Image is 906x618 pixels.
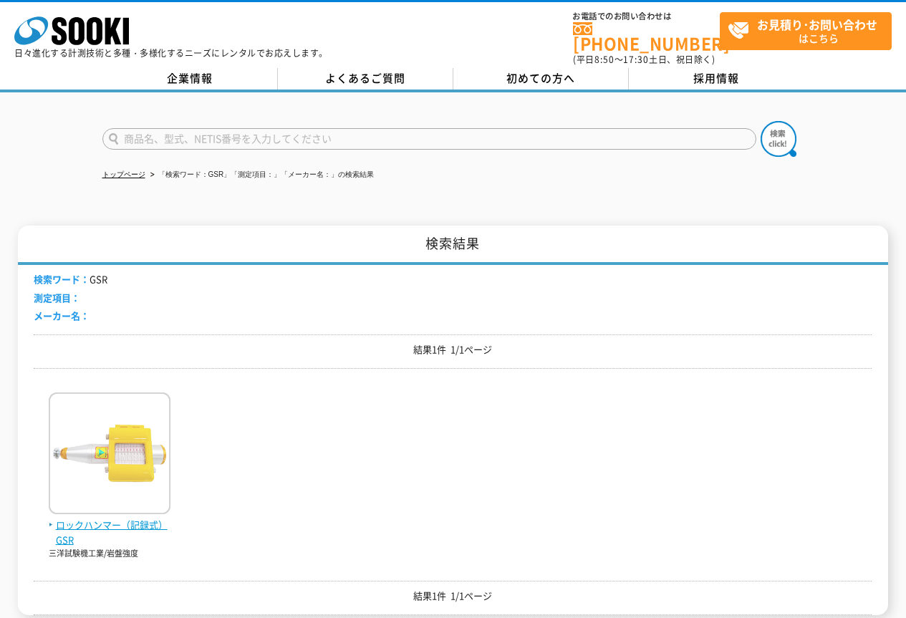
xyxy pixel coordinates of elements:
[102,170,145,178] a: トップページ
[573,12,720,21] span: お電話でのお問い合わせは
[34,309,90,322] span: メーカー名：
[629,68,804,90] a: 採用情報
[102,128,756,150] input: 商品名、型式、NETIS番号を入力してください
[757,16,877,33] strong: お見積り･お問い合わせ
[18,226,887,265] h1: 検索結果
[49,503,170,547] a: ロックハンマー（記録式） GSR
[453,68,629,90] a: 初めての方へ
[761,121,796,157] img: btn_search.png
[34,272,107,287] li: GSR
[148,168,375,183] li: 「検索ワード：GSR」「測定項目：」「メーカー名：」の検索結果
[49,518,170,548] span: ロックハンマー（記録式） GSR
[34,291,80,304] span: 測定項目：
[14,49,328,57] p: 日々進化する計測技術と多種・多様化するニーズにレンタルでお応えします。
[49,548,170,560] p: 三洋試験機工業/岩盤強度
[34,589,872,604] p: 結果1件 1/1ページ
[573,53,715,66] span: (平日 ～ 土日、祝日除く)
[728,13,891,49] span: はこちら
[594,53,615,66] span: 8:50
[34,272,90,286] span: 検索ワード：
[49,392,170,518] img: GSR
[278,68,453,90] a: よくあるご質問
[34,342,872,357] p: 結果1件 1/1ページ
[102,68,278,90] a: 企業情報
[720,12,892,50] a: お見積り･お問い合わせはこちら
[623,53,649,66] span: 17:30
[506,70,575,86] span: 初めての方へ
[573,22,720,52] a: [PHONE_NUMBER]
